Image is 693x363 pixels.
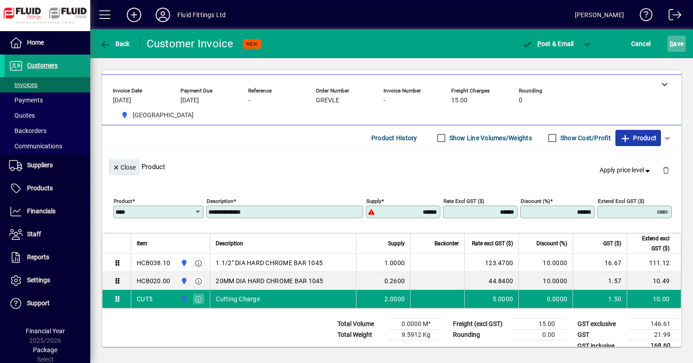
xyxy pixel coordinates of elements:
label: Show Line Volumes/Weights [448,133,532,142]
td: 0.00 [512,330,566,340]
span: - [248,97,250,104]
button: Save [667,36,686,52]
a: Reports [5,246,90,269]
span: Product [620,131,656,145]
div: HCB020.00 [137,276,170,285]
span: 20MM DIA HARD CHROME BAR 1045 [216,276,323,285]
div: Product [102,150,681,183]
button: Add [120,7,148,23]
span: Discount (%) [536,239,567,248]
span: NEW [246,41,258,47]
mat-label: Extend excl GST ($) [598,198,644,204]
span: Product History [371,131,417,145]
span: Home [27,39,44,46]
td: 111.12 [627,254,681,272]
span: Staff [27,230,41,238]
td: 0.0000 M³ [387,319,441,330]
span: [GEOGRAPHIC_DATA] [133,110,194,120]
span: [DATE] [180,97,199,104]
td: GST [573,330,627,340]
a: Products [5,177,90,200]
button: Apply price level [596,162,656,179]
a: Communications [5,138,90,154]
a: Settings [5,269,90,292]
span: Support [27,299,50,307]
span: Description [216,239,243,248]
td: 10.0000 [518,254,573,272]
div: 44.8400 [470,276,513,285]
span: Extend excl GST ($) [633,234,670,253]
a: Home [5,32,90,54]
span: Financials [27,207,55,215]
button: Back [97,36,132,52]
span: 15.00 [451,97,467,104]
app-page-header-button: Close [106,163,142,171]
span: P [537,40,541,47]
mat-label: Rate excl GST ($) [444,198,484,204]
td: 16.67 [573,254,627,272]
div: Fluid Fittings Ltd [177,8,226,22]
div: 123.4700 [470,258,513,267]
button: Close [109,159,139,175]
span: GREVLE [316,97,339,104]
td: 168.60 [627,340,681,352]
span: Financial Year [26,327,65,335]
td: GST exclusive [573,319,627,330]
div: HCB038.10 [137,258,170,267]
span: Quotes [9,112,35,119]
span: Back [100,40,130,47]
a: Payments [5,92,90,108]
span: AUCKLAND [178,276,189,286]
mat-label: Supply [366,198,381,204]
span: Rate excl GST ($) [472,239,513,248]
td: GST inclusive [573,340,627,352]
mat-label: Description [207,198,233,204]
span: Customers [27,62,58,69]
td: 1.57 [573,272,627,290]
button: Product [615,130,661,146]
button: Delete [655,159,677,181]
a: Invoices [5,77,90,92]
span: Supply [388,239,405,248]
span: Cutting Charge [216,294,260,303]
button: Cancel [629,36,653,52]
span: 2.0000 [384,294,405,303]
td: 0.0000 [518,290,573,308]
span: 1.1/2" DIA HARD CHROME BAR 1045 [216,258,323,267]
span: AUCKLAND [117,110,197,121]
span: Reports [27,253,49,261]
span: Communications [9,142,62,150]
a: Staff [5,223,90,246]
span: 0.2600 [384,276,405,285]
a: Backorders [5,123,90,138]
div: CUT5 [137,294,152,303]
td: 146.61 [627,319,681,330]
span: GST ($) [603,239,621,248]
button: Product History [368,130,421,146]
span: Products [27,184,53,192]
td: Rounding [448,330,512,340]
td: Freight (excl GST) [448,319,512,330]
div: Customer Invoice [147,37,234,51]
div: 5.0000 [470,294,513,303]
a: Knowledge Base [633,2,653,31]
mat-label: Discount (%) [521,198,550,204]
td: 9.5912 Kg [387,330,441,340]
span: Invoices [9,81,37,88]
td: 10.49 [627,272,681,290]
a: Suppliers [5,154,90,177]
span: Item [137,239,148,248]
span: Settings [27,276,50,284]
span: 1.0000 [384,258,405,267]
span: 0 [519,97,522,104]
span: AUCKLAND [178,258,189,268]
td: 1.50 [573,290,627,308]
td: 10.0000 [518,272,573,290]
span: S [670,40,673,47]
a: Quotes [5,108,90,123]
button: Post & Email [517,36,578,52]
span: Backorder [434,239,459,248]
label: Show Cost/Profit [559,133,611,142]
span: Package [33,346,57,354]
span: - [383,97,385,104]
